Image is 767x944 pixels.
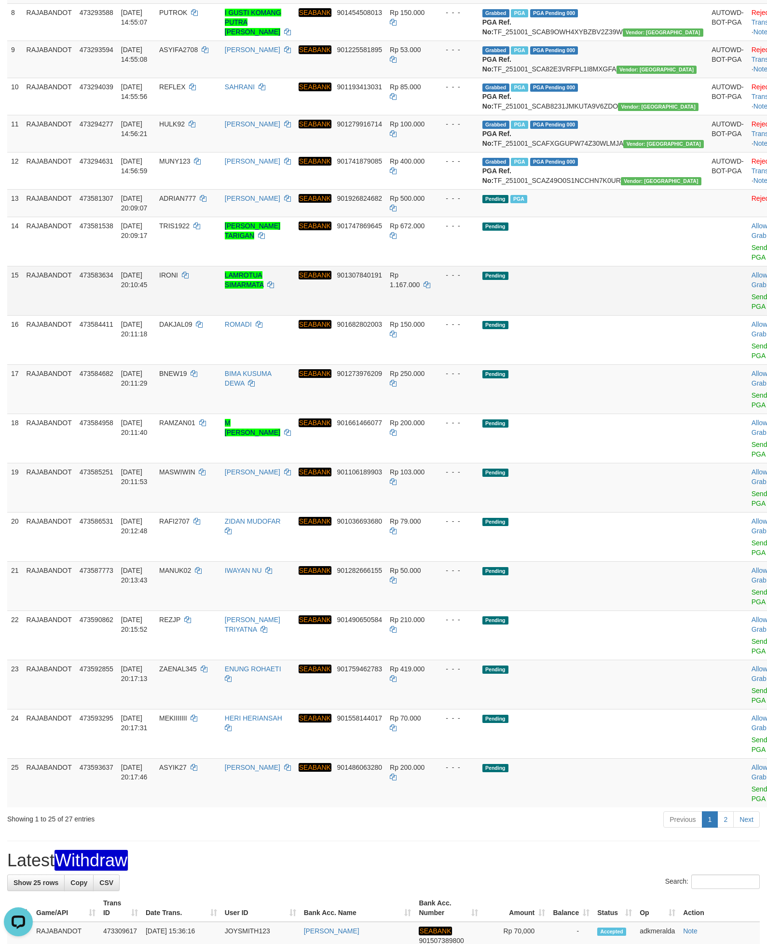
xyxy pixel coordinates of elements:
span: 473586531 [80,517,113,525]
td: 25 [7,758,23,807]
div: - - - [438,467,475,477]
span: Vendor URL: https://secure10.1velocity.biz [623,28,703,37]
span: Rp 100.000 [390,120,425,128]
td: TF_251001_SCAFXGGUPW74Z30WLMJA [479,115,708,152]
span: [DATE] 20:11:40 [121,419,148,436]
span: 473592855 [80,665,113,673]
td: AUTOWD-BOT-PGA [708,41,748,78]
span: Marked by adkmeralda [511,9,528,17]
span: Copy 901926824682 to clipboard [337,194,382,202]
span: Pending [482,567,508,575]
a: LAMROTUA SIMARMATA [225,271,263,289]
span: 473584958 [80,419,113,427]
td: TF_251001_SCAZ49O0S1NCCHN7K0UR [479,152,708,189]
span: 473585251 [80,468,113,476]
th: Trans ID: activate to sort column ascending [99,894,142,922]
span: Rp 70.000 [390,714,421,722]
span: Copy [70,879,87,887]
span: MUNY123 [159,157,191,165]
th: Status: activate to sort column ascending [593,894,636,922]
td: 10 [7,78,23,115]
a: CSV [93,875,120,891]
span: 473294039 [80,83,113,91]
span: Grabbed [482,121,509,129]
a: [PERSON_NAME] [225,46,280,54]
div: - - - [438,418,475,428]
span: [DATE] 20:17:31 [121,714,148,732]
div: - - - [438,615,475,625]
span: Pending [482,616,508,625]
em: SEABANK [299,615,331,624]
span: Copy 901454508013 to clipboard [337,9,382,16]
th: User ID: activate to sort column ascending [221,894,300,922]
em: SEABANK [299,763,331,772]
a: [PERSON_NAME] [225,764,280,771]
span: PGA [510,195,527,203]
span: Copy 901307840191 to clipboard [337,271,382,279]
span: Copy 901036693680 to clipboard [337,517,382,525]
span: 473581538 [80,222,113,230]
em: SEABANK [299,517,331,526]
span: MANUK02 [159,567,191,574]
em: SEABANK [299,271,331,279]
span: PGA Pending [530,121,578,129]
td: RAJABANDOT [23,414,76,463]
span: Rp 79.000 [390,517,421,525]
button: Open LiveChat chat widget [4,4,33,33]
td: RAJABANDOT [23,152,76,189]
a: HERI HERIANSAH [225,714,282,722]
a: IWAYAN NU [225,567,262,574]
a: [PERSON_NAME] [225,120,280,128]
b: PGA Ref. No: [482,130,511,147]
td: AUTOWD-BOT-PGA [708,152,748,189]
th: Date Trans.: activate to sort column ascending [142,894,221,922]
span: Copy 901741879085 to clipboard [337,157,382,165]
span: Rp 200.000 [390,764,425,771]
span: 473583634 [80,271,113,279]
a: 1 [702,811,718,828]
span: Rp 50.000 [390,567,421,574]
div: - - - [438,45,475,55]
th: Op: activate to sort column ascending [636,894,679,922]
span: Vendor URL: https://secure10.1velocity.biz [618,103,699,111]
em: SEABANK [299,83,331,91]
td: RAJABANDOT [23,611,76,660]
span: 473294631 [80,157,113,165]
span: Copy 901486063280 to clipboard [337,764,382,771]
span: Vendor URL: https://secure10.1velocity.biz [616,66,697,74]
span: ASYIK27 [159,764,187,771]
em: SEABANK [299,418,331,427]
span: Grabbed [482,9,509,17]
td: 12 [7,152,23,189]
em: SEABANK [299,714,331,722]
span: Pending [482,272,508,280]
span: [DATE] 20:11:53 [121,468,148,486]
span: PGA Pending [530,83,578,92]
td: RAJABANDOT [23,189,76,217]
span: MEKIIIIIII [159,714,187,722]
span: [DATE] 14:55:08 [121,46,148,63]
span: Marked by adkmeralda [511,83,528,92]
em: SEABANK [299,120,331,128]
span: 473590862 [80,616,113,624]
td: RAJABANDOT [23,660,76,709]
span: Rp 150.000 [390,9,425,16]
a: BIMA KUSUMA DEWA [225,370,271,387]
span: 473584682 [80,370,113,377]
b: PGA Ref. No: [482,93,511,110]
span: PGA Pending [530,158,578,166]
td: 23 [7,660,23,709]
td: 20 [7,512,23,561]
span: Copy 901106189903 to clipboard [337,468,382,476]
td: RAJABANDOT [23,115,76,152]
span: Copy 901273976209 to clipboard [337,370,382,377]
a: Show 25 rows [7,875,65,891]
a: [PERSON_NAME] TARIGAN [225,222,280,239]
span: Copy 901682802003 to clipboard [337,320,382,328]
td: 22 [7,611,23,660]
span: CSV [99,879,113,887]
a: ZIDAN MUDOFAR [225,517,281,525]
td: 21 [7,561,23,611]
span: [DATE] 20:09:17 [121,222,148,239]
span: Copy 901747869645 to clipboard [337,222,382,230]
